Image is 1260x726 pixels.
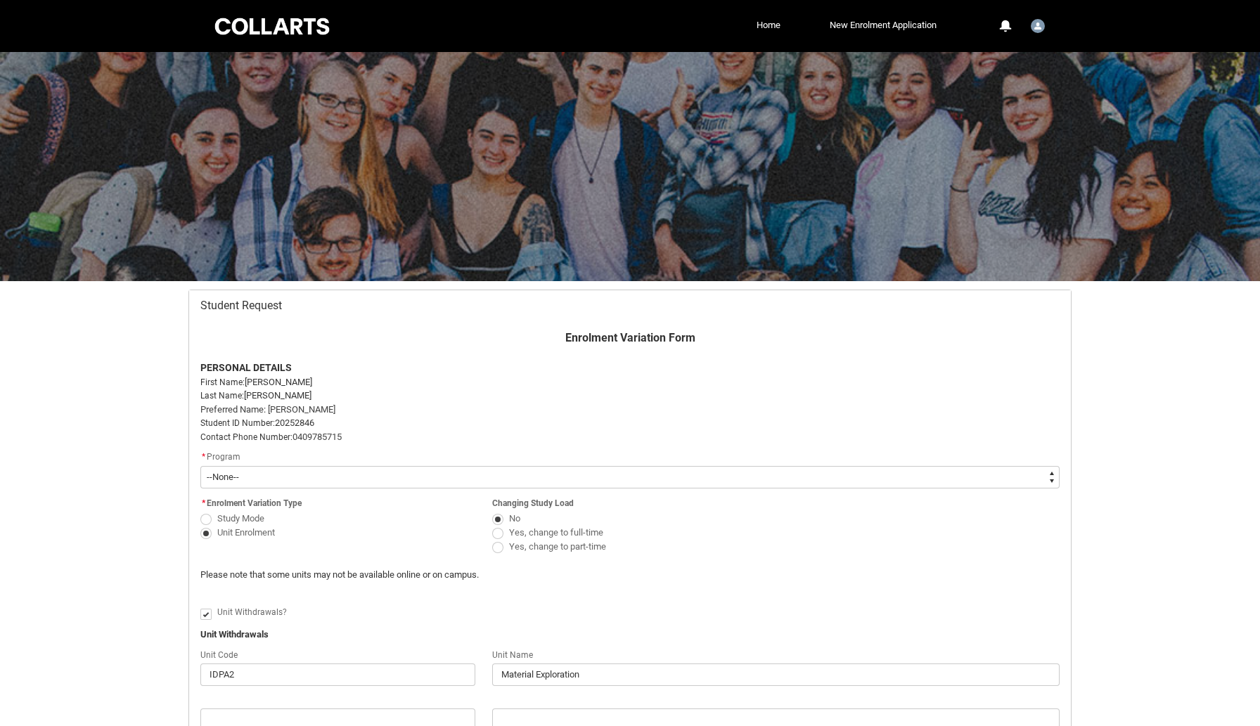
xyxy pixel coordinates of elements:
p: Please note that some units may not be available online or on campus. [200,568,841,582]
span: Study Mode [217,513,264,524]
a: New Enrolment Application [826,15,940,36]
p: [PERSON_NAME] [200,375,1060,389]
strong: PERSONAL DETAILS [200,362,292,373]
span: Student Request [200,299,282,313]
span: Unit Enrolment [217,527,275,538]
abbr: required [202,498,205,508]
span: Last Name: [200,391,244,401]
strong: Enrolment Variation Form [565,331,695,344]
span: Enrolment Variation Type [207,498,302,508]
span: Unit Name [492,650,533,660]
span: Student ID Number: [200,418,275,428]
span: Changing Study Load [492,498,574,508]
span: Unit Withdrawals? [217,607,287,617]
span: Contact Phone Number: [200,432,292,442]
span: Unit Code [200,650,238,660]
span: First Name: [200,377,245,387]
p: [PERSON_NAME] [200,389,1060,403]
span: No [509,513,520,524]
button: User Profile Student.sminson.20252846 [1027,13,1048,36]
img: Student.sminson.20252846 [1031,19,1045,33]
span: Preferred Name: [PERSON_NAME] [200,404,335,415]
span: Yes, change to part-time [509,541,606,552]
p: 20252846 [200,416,1060,430]
abbr: required [202,452,205,462]
span: 0409785715 [292,432,342,442]
span: Yes, change to full-time [509,527,603,538]
b: Unit Withdrawals [200,629,269,640]
span: Program [207,452,240,462]
a: Home [753,15,784,36]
